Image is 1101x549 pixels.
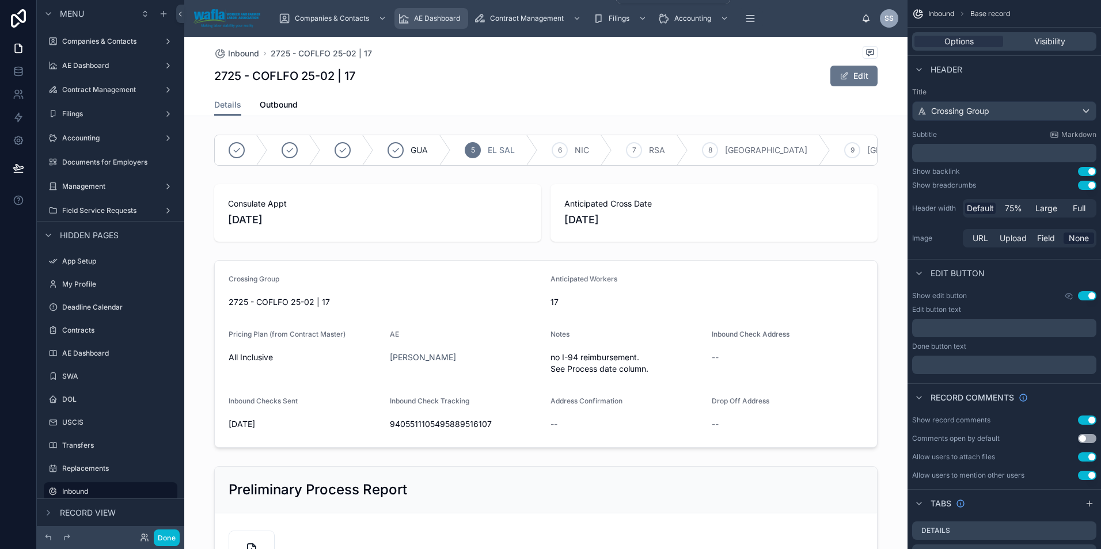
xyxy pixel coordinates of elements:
[44,275,177,293] a: My Profile
[912,452,995,462] div: Allow users to attach files
[62,349,175,358] label: AE Dashboard
[62,257,175,266] label: App Setup
[931,268,985,279] span: Edit button
[928,9,954,18] span: Inbound
[912,356,1096,374] div: scrollable content
[912,181,976,190] div: Show breadcrumbs
[830,66,878,86] button: Edit
[193,9,260,28] img: App logo
[44,413,177,432] a: USCIS
[931,105,989,117] span: Crossing Group
[1050,130,1096,139] a: Markdown
[60,507,116,518] span: Record view
[912,319,1096,337] div: scrollable content
[62,182,159,191] label: Management
[394,8,468,29] a: AE Dashboard
[912,471,1024,480] div: Allow users to mention other users
[912,167,960,176] div: Show backlink
[970,9,1010,18] span: Base record
[912,144,1096,162] div: scrollable content
[62,395,175,404] label: DOL
[260,99,298,110] span: Outbound
[1005,203,1022,214] span: 75%
[609,14,629,23] span: Filings
[414,14,460,23] span: AE Dashboard
[1073,203,1085,214] span: Full
[912,415,990,425] div: Show record comments
[944,36,974,47] span: Options
[44,81,177,99] a: Contract Management
[912,234,958,243] label: Image
[973,232,988,244] span: URL
[60,230,119,241] span: Hidden pages
[589,8,652,29] a: Filings
[62,441,175,450] label: Transfers
[44,252,177,270] a: App Setup
[884,14,894,23] span: SS
[44,105,177,123] a: Filings
[62,418,175,427] label: USCIS
[44,390,177,409] a: DOL
[931,498,951,509] span: Tabs
[490,14,564,23] span: Contract Management
[60,8,84,20] span: Menu
[655,8,734,29] a: Accounting
[62,206,159,215] label: Field Service Requests
[62,158,175,167] label: Documents for Employers
[214,48,259,59] a: Inbound
[912,87,1096,97] label: Title
[921,526,950,535] label: Details
[1034,36,1065,47] span: Visibility
[62,487,170,496] label: Inbound
[44,344,177,363] a: AE Dashboard
[931,392,1014,403] span: Record comments
[62,37,159,46] label: Companies & Contacts
[912,342,966,351] label: Done button text
[912,130,937,139] label: Subtitle
[44,177,177,196] a: Management
[44,129,177,147] a: Accounting
[154,529,180,546] button: Done
[1069,232,1089,244] span: None
[912,291,967,300] label: Show edit button
[214,68,355,84] h1: 2725 - COFLFO 25-02 | 17
[1035,203,1057,214] span: Large
[275,8,392,29] a: Companies & Contacts
[44,32,177,51] a: Companies & Contacts
[62,134,159,143] label: Accounting
[44,56,177,75] a: AE Dashboard
[62,303,175,312] label: Deadline Calendar
[62,109,159,119] label: Filings
[1037,232,1055,244] span: Field
[44,298,177,317] a: Deadline Calendar
[674,14,711,23] span: Accounting
[44,153,177,171] a: Documents for Employers
[470,8,587,29] a: Contract Management
[214,99,241,110] span: Details
[62,326,175,335] label: Contracts
[912,204,958,213] label: Header width
[967,203,994,214] span: Default
[269,6,861,31] div: scrollable content
[295,14,369,23] span: Companies & Contacts
[44,321,177,340] a: Contracts
[1000,232,1027,244] span: Upload
[912,101,1096,121] button: Crossing Group
[912,305,961,314] label: Edit button text
[62,464,175,473] label: Replacements
[228,48,259,59] span: Inbound
[62,85,159,94] label: Contract Management
[271,48,372,59] a: 2725 - COFLFO 25-02 | 17
[44,367,177,386] a: SWA
[44,482,177,501] a: Inbound
[62,61,159,70] label: AE Dashboard
[44,436,177,455] a: Transfers
[44,201,177,220] a: Field Service Requests
[214,94,241,116] a: Details
[62,372,175,381] label: SWA
[931,64,962,75] span: Header
[912,434,1000,443] div: Comments open by default
[44,459,177,478] a: Replacements
[1061,130,1096,139] span: Markdown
